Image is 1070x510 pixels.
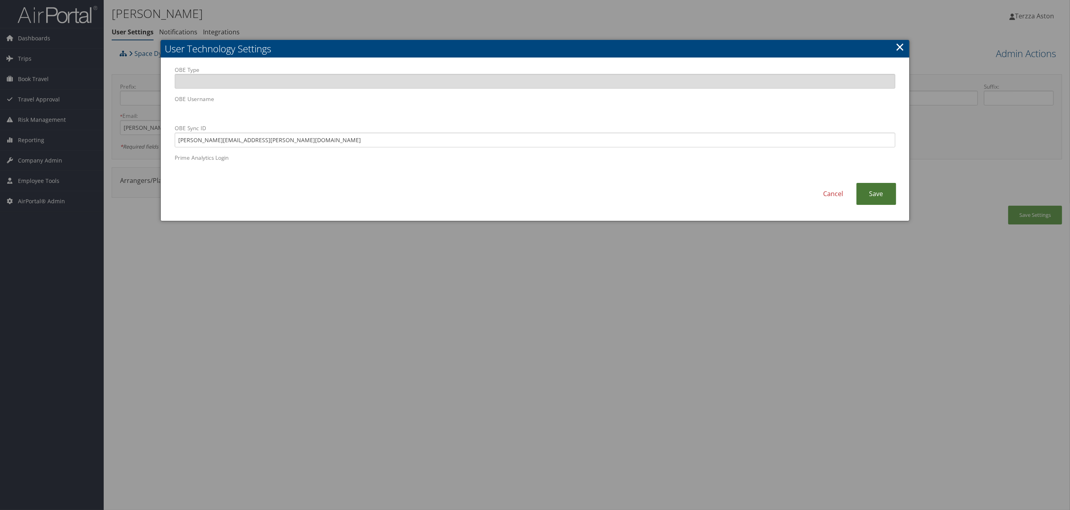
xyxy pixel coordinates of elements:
[175,95,895,118] label: OBE Username
[175,154,895,177] label: Prime Analytics Login
[896,39,905,55] a: Close
[175,133,895,147] input: OBE Sync ID
[175,74,895,89] input: OBE Type
[811,183,856,205] a: Cancel
[175,66,895,89] label: OBE Type
[161,40,909,58] h2: User Technology Settings
[175,124,895,147] label: OBE Sync ID
[856,183,896,205] a: Save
